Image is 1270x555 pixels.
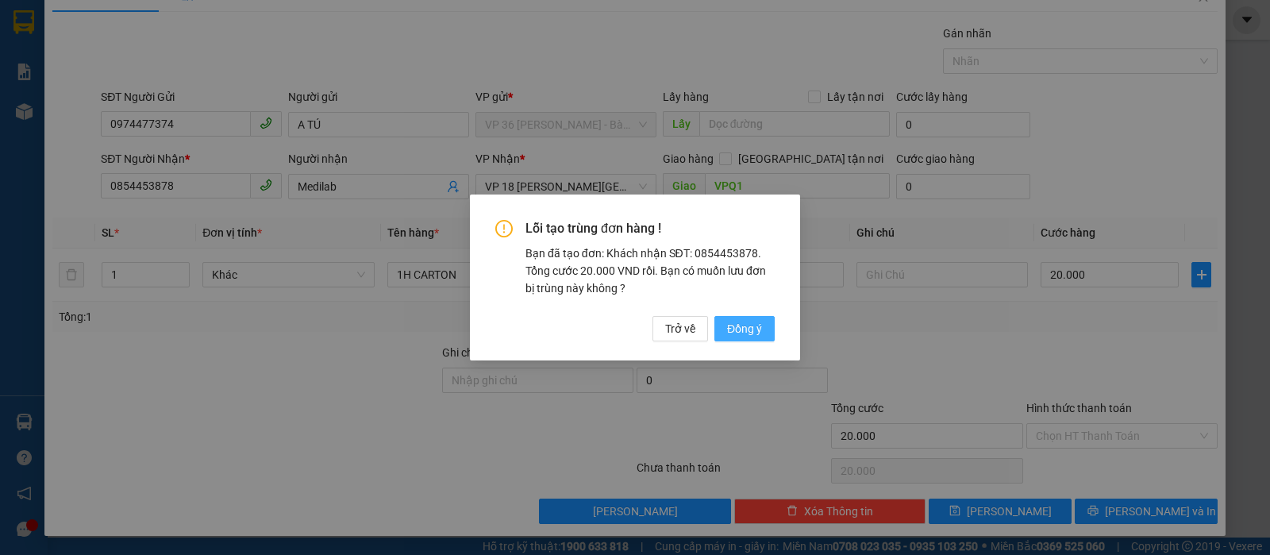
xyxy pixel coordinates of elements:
[714,316,775,341] button: Đồng ý
[665,320,695,337] span: Trở về
[525,245,775,297] div: Bạn đã tạo đơn: Khách nhận SĐT: 0854453878. Tổng cước 20.000 VND rồi. Bạn có muốn lưu đơn bị trùn...
[727,320,762,337] span: Đồng ý
[525,220,775,237] span: Lỗi tạo trùng đơn hàng !
[652,316,708,341] button: Trở về
[495,220,513,237] span: exclamation-circle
